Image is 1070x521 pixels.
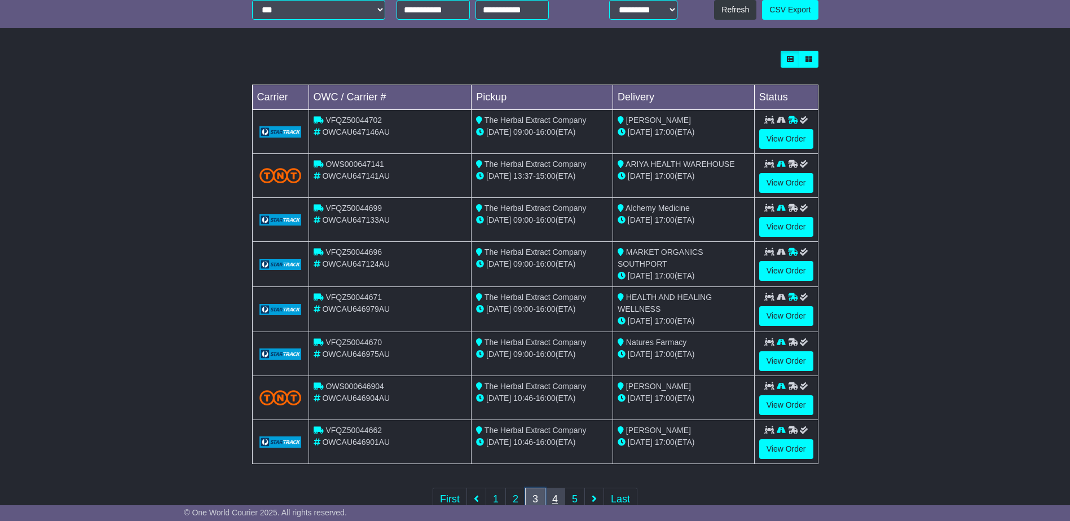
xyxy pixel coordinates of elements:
[759,261,813,281] a: View Order
[485,204,587,213] span: The Herbal Extract Company
[322,350,390,359] span: OWCAU646975AU
[618,348,750,360] div: (ETA)
[628,316,653,325] span: [DATE]
[626,426,691,435] span: [PERSON_NAME]
[325,293,382,302] span: VFQZ50044671
[486,438,511,447] span: [DATE]
[476,436,608,448] div: - (ETA)
[618,315,750,327] div: (ETA)
[655,127,675,136] span: 17:00
[613,85,754,110] td: Delivery
[513,438,533,447] span: 10:46
[485,426,587,435] span: The Herbal Extract Company
[259,390,302,405] img: TNT_Domestic.png
[325,204,382,213] span: VFQZ50044699
[513,350,533,359] span: 09:00
[513,171,533,180] span: 13:37
[485,160,587,169] span: The Herbal Extract Company
[759,306,813,326] a: View Order
[325,382,384,391] span: OWS000646904
[486,304,511,314] span: [DATE]
[486,488,506,511] a: 1
[536,438,556,447] span: 16:00
[486,259,511,268] span: [DATE]
[485,338,587,347] span: The Herbal Extract Company
[759,217,813,237] a: View Order
[325,338,382,347] span: VFQZ50044670
[513,259,533,268] span: 09:00
[565,488,585,511] a: 5
[618,270,750,282] div: (ETA)
[628,171,653,180] span: [DATE]
[259,259,302,270] img: GetCarrierServiceLogo
[472,85,613,110] td: Pickup
[628,127,653,136] span: [DATE]
[618,126,750,138] div: (ETA)
[536,171,556,180] span: 15:00
[628,271,653,280] span: [DATE]
[325,248,382,257] span: VFQZ50044696
[628,394,653,403] span: [DATE]
[513,304,533,314] span: 09:00
[759,395,813,415] a: View Order
[759,351,813,371] a: View Order
[476,126,608,138] div: - (ETA)
[604,488,637,511] a: Last
[325,426,382,435] span: VFQZ50044662
[476,214,608,226] div: - (ETA)
[536,304,556,314] span: 16:00
[759,129,813,149] a: View Order
[618,170,750,182] div: (ETA)
[476,392,608,404] div: - (ETA)
[655,171,675,180] span: 17:00
[259,436,302,448] img: GetCarrierServiceLogo
[322,438,390,447] span: OWCAU646901AU
[525,488,545,511] a: 3
[618,436,750,448] div: (ETA)
[322,215,390,224] span: OWCAU647133AU
[536,215,556,224] span: 16:00
[513,394,533,403] span: 10:46
[325,160,384,169] span: OWS000647141
[476,303,608,315] div: - (ETA)
[252,85,309,110] td: Carrier
[184,508,347,517] span: © One World Courier 2025. All rights reserved.
[655,271,675,280] span: 17:00
[259,214,302,226] img: GetCarrierServiceLogo
[513,127,533,136] span: 09:00
[626,160,734,169] span: ARIYA HEALTH WAREHOUSE
[655,394,675,403] span: 17:00
[626,116,691,125] span: [PERSON_NAME]
[486,215,511,224] span: [DATE]
[486,394,511,403] span: [DATE]
[536,350,556,359] span: 16:00
[759,173,813,193] a: View Order
[618,248,703,268] span: MARKET ORGANICS SOUTHPORT
[485,116,587,125] span: The Herbal Extract Company
[322,394,390,403] span: OWCAU646904AU
[536,259,556,268] span: 16:00
[628,350,653,359] span: [DATE]
[485,382,587,391] span: The Herbal Extract Company
[628,438,653,447] span: [DATE]
[322,171,390,180] span: OWCAU647141AU
[626,338,686,347] span: Natures Farmacy
[505,488,526,511] a: 2
[485,248,587,257] span: The Herbal Extract Company
[655,350,675,359] span: 17:00
[626,382,691,391] span: [PERSON_NAME]
[309,85,472,110] td: OWC / Carrier #
[536,394,556,403] span: 16:00
[513,215,533,224] span: 09:00
[486,171,511,180] span: [DATE]
[626,204,690,213] span: Alchemy Medicine
[476,348,608,360] div: - (ETA)
[476,258,608,270] div: - (ETA)
[536,127,556,136] span: 16:00
[628,215,653,224] span: [DATE]
[322,259,390,268] span: OWCAU647124AU
[476,170,608,182] div: - (ETA)
[486,350,511,359] span: [DATE]
[259,126,302,138] img: GetCarrierServiceLogo
[485,293,587,302] span: The Herbal Extract Company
